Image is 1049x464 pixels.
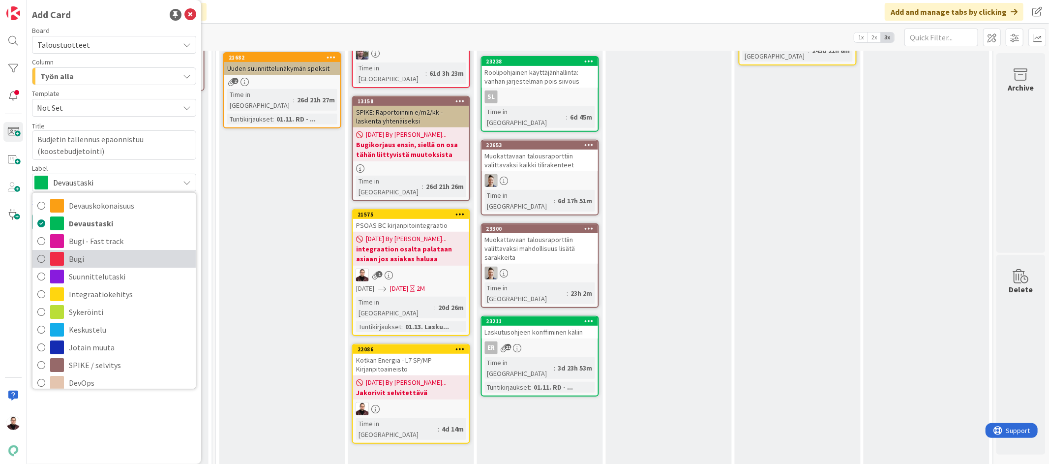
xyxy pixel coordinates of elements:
div: Delete [1009,283,1033,295]
span: Bugi - Fast track [69,234,191,248]
span: : [554,363,556,373]
button: Työn alla [32,67,196,85]
span: 3x [881,32,894,42]
span: [DATE] By [PERSON_NAME]... [366,129,447,140]
div: sl [485,91,498,103]
div: 13158 [353,97,469,106]
div: Time in [GEOGRAPHIC_DATA] [227,89,293,111]
div: Time in [GEOGRAPHIC_DATA] [485,282,567,304]
span: Column [32,59,54,65]
span: Devaustaski [53,176,174,189]
a: 22086Kotkan Energia - L7 SP/MP Kirjanpitoaineisto[DATE] By [PERSON_NAME]...Jakorivit selvitettävä... [352,344,470,444]
div: 23238 [482,57,598,66]
div: Time in [GEOGRAPHIC_DATA] [356,297,434,318]
div: Time in [GEOGRAPHIC_DATA] [485,190,554,212]
span: Työn alla [40,70,74,83]
div: TN [482,174,598,187]
span: 1x [854,32,868,42]
div: Time in [GEOGRAPHIC_DATA] [356,62,425,84]
textarea: Budjetin tallennus epäonnistuu (koostebudjetointi) [32,130,196,160]
div: 23211 [486,318,598,325]
div: 26d 21h 26m [423,181,466,192]
img: avatar [6,444,20,458]
span: Suunnittelutaski [69,269,191,284]
div: TN [482,267,598,279]
span: Keskustelu [69,322,191,337]
span: : [401,321,403,332]
div: Roolipohjainen käyttäjänhallinta: vanhan järjestelmän pois siivous [482,66,598,88]
div: 23300 [482,224,598,233]
a: Jotain muuta [32,339,196,356]
span: 21 [505,344,511,350]
span: Jotain muuta [69,340,191,355]
div: Time in [GEOGRAPHIC_DATA] [356,176,422,197]
a: Keskustelu [32,321,196,339]
a: Suunnittelutaski [32,268,196,285]
a: 23238Roolipohjainen käyttäjänhallinta: vanhan järjestelmän pois siivousslTime in [GEOGRAPHIC_DATA... [481,56,599,132]
div: 22086Kotkan Energia - L7 SP/MP Kirjanpitoaineisto [353,345,469,375]
div: Time in [GEOGRAPHIC_DATA] [485,106,567,128]
div: 13158SPIKE: Raportoinnin e/m2/kk -laskenta yhtenäiseksi [353,97,469,127]
div: Kotkan Energia - L7 SP/MP Kirjanpitoaineisto [353,354,469,375]
span: Bugi [69,251,191,266]
div: 3d 23h 53m [556,363,595,373]
a: 13158SPIKE: Raportoinnin e/m2/kk -laskenta yhtenäiseksi[DATE] By [PERSON_NAME]...Bugikorjaus ensi... [352,96,470,201]
div: 6d 17h 51m [556,195,595,206]
span: : [422,181,423,192]
div: AA [353,402,469,415]
img: TK [356,47,369,60]
span: [DATE] [390,283,408,294]
label: Title [32,122,45,130]
a: 23300Muokattavaan talousraporttiin valittavaksi mahdollisuus lisätä sarakkeitaTNTime in [GEOGRAPH... [481,223,599,308]
div: AA [353,269,469,281]
div: ER [482,341,598,354]
img: Visit kanbanzone.com [6,6,20,20]
span: Template [32,90,60,97]
div: ER [485,341,498,354]
span: : [425,68,427,79]
div: 26d 21h 27m [295,94,337,105]
div: 23211Laskutusohjeen konffiminen käliin [482,317,598,339]
span: : [567,288,569,299]
div: Tuntikirjaukset [485,382,530,393]
b: Jakorivit selvitettävä [356,388,466,398]
div: Laskutusohjeen konffiminen käliin [482,326,598,339]
div: 22653 [482,141,598,150]
div: 2M [417,283,425,294]
img: TN [485,174,498,187]
img: AA [356,269,369,281]
span: [DATE] [356,283,374,294]
span: SPIKE / selvitys [69,358,191,372]
span: 2x [868,32,881,42]
div: 23238Roolipohjainen käyttäjänhallinta: vanhan järjestelmän pois siivous [482,57,598,88]
img: AA [356,402,369,415]
div: 21575 [358,211,469,218]
span: : [554,195,556,206]
span: [DATE] By [PERSON_NAME]... [366,377,447,388]
div: 21575PSOAS BC kirjanpitointegraatio [353,210,469,232]
span: Not Set [37,101,172,114]
div: Uuden suunnittelunäkymän speksit [224,62,340,75]
span: [DATE] By [PERSON_NAME]... [366,234,447,244]
div: 23300 [486,225,598,232]
div: PSOAS BC kirjanpitointegraatio [353,219,469,232]
a: 23211Laskutusohjeen konffiminen käliinERTime in [GEOGRAPHIC_DATA]:3d 23h 53mTuntikirjaukset:01.11... [481,316,599,397]
span: 2 [232,78,239,84]
div: 13158 [358,98,469,105]
div: 20d 26m [436,302,466,313]
b: integraation osalta palataan asiaan jos asiakas haluaa [356,244,466,264]
a: DevOps [32,374,196,392]
span: Devauskokonaisuus [69,198,191,213]
a: Devauskokonaisuus [32,197,196,215]
a: 21575PSOAS BC kirjanpitointegraatio[DATE] By [PERSON_NAME]...integraation osalta palataan asiaan ... [352,209,470,336]
span: : [438,424,439,434]
div: 01.13. Lasku... [403,321,451,332]
a: Sykeröinti [32,303,196,321]
a: Bugi [32,250,196,268]
div: 22086 [353,345,469,354]
span: Sykeröinti [69,305,191,319]
a: 21682Uuden suunnittelunäkymän speksitTime in [GEOGRAPHIC_DATA]:26d 21h 27mTuntikirjaukset:01.11. ... [223,52,341,128]
span: : [434,302,436,313]
input: Quick Filter... [904,29,978,46]
div: 22653Muokattavaan talousraporttiin valittavaksi kaikki tilirakenteet [482,141,598,171]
